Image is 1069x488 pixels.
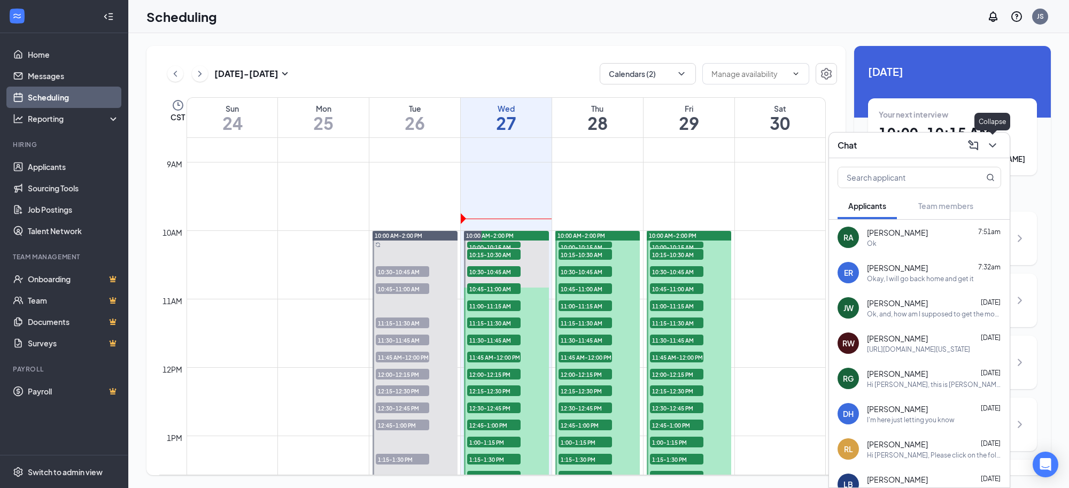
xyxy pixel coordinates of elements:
span: 11:30-11:45 AM [559,335,612,345]
span: 12:30-12:45 PM [467,402,521,413]
span: 12:00-12:15 PM [467,369,521,379]
span: 11:00-11:15 AM [467,300,521,311]
div: Ok [867,239,877,248]
a: Talent Network [28,220,119,242]
span: 1:00-1:15 PM [650,437,703,447]
div: ER [844,267,853,278]
button: ComposeMessage [965,137,982,154]
div: Collapse [974,113,1010,130]
span: [PERSON_NAME] [867,368,928,379]
span: 10:45-11:00 AM [376,283,429,294]
span: [DATE] [981,439,1001,447]
a: August 26, 2025 [369,98,460,137]
svg: ChevronRight [195,67,205,80]
span: 11:15-11:30 AM [650,317,703,328]
span: [PERSON_NAME] [867,227,928,238]
div: RA [843,232,854,243]
a: Sourcing Tools [28,177,119,199]
div: JW [843,303,854,313]
span: 11:30-11:45 AM [650,335,703,345]
div: Sat [735,103,825,114]
span: 1:30-1:45 PM [559,471,612,482]
div: Sun [187,103,277,114]
span: 1:15-1:30 PM [376,454,429,464]
span: 10:15-10:30 AM [559,249,612,260]
a: August 30, 2025 [735,98,825,137]
span: 12:00-12:15 PM [376,369,429,379]
span: 12:45-1:00 PM [376,420,429,430]
svg: WorkstreamLogo [12,11,22,21]
span: 10:00 AM-2:00 PM [649,232,696,239]
div: JS [1037,12,1044,21]
span: 11:15-11:30 AM [376,317,429,328]
span: [DATE] [981,369,1001,377]
span: [DATE] [981,475,1001,483]
span: 11:30-11:45 AM [376,335,429,345]
input: Search applicant [838,167,965,188]
div: Switch to admin view [28,467,103,477]
span: 1:30-1:45 PM [650,471,703,482]
a: August 24, 2025 [187,98,277,137]
span: [PERSON_NAME] [867,404,928,414]
a: Settings [816,63,837,84]
span: 11:30-11:45 AM [467,335,521,345]
span: 1:15-1:30 PM [650,454,703,464]
svg: Notifications [987,10,1000,23]
a: OnboardingCrown [28,268,119,290]
svg: Collapse [103,11,114,22]
span: Applicants [848,201,886,211]
h1: 26 [369,114,460,132]
svg: ChevronRight [1013,294,1026,307]
h1: 30 [735,114,825,132]
div: RW [842,338,855,348]
svg: MagnifyingGlass [986,173,995,182]
span: 11:45 AM-12:00 PM [467,352,521,362]
div: Thu [552,103,643,114]
span: 10:30-10:45 AM [650,266,703,277]
span: 1:30-1:45 PM [467,471,521,482]
div: 1pm [165,432,184,444]
a: August 29, 2025 [644,98,734,137]
span: 12:00-12:15 PM [559,369,612,379]
svg: Sync [375,242,381,247]
span: 12:15-12:30 PM [650,385,703,396]
div: Team Management [13,252,117,261]
span: 7:32am [978,263,1001,271]
a: August 25, 2025 [278,98,369,137]
span: 11:15-11:30 AM [559,317,612,328]
div: DH [843,408,854,419]
div: Reporting [28,113,120,124]
span: [DATE] [868,63,1037,80]
div: Hiring [13,140,117,149]
svg: ChevronLeft [170,67,181,80]
span: Team members [918,201,973,211]
a: August 27, 2025 [461,98,552,137]
div: Hi [PERSON_NAME], Please click on the following link to upload copies of your Food Handlers Card ... [867,451,1001,460]
div: I'm here just letting you know [867,415,955,424]
span: CST [171,112,185,122]
span: 11:00-11:15 AM [559,300,612,311]
a: Job Postings [28,199,119,220]
span: 10:00 AM-2:00 PM [557,232,605,239]
svg: Settings [13,467,24,477]
svg: ComposeMessage [967,139,980,152]
span: [PERSON_NAME] [867,333,928,344]
span: 10:45-11:00 AM [650,283,703,294]
h1: 10:00 - 10:15 AM [879,124,1026,142]
div: Fri [644,103,734,114]
svg: SmallChevronDown [278,67,291,80]
h1: 25 [278,114,369,132]
span: [PERSON_NAME] [867,439,928,450]
div: 9am [165,158,184,170]
svg: ChevronDown [676,68,687,79]
h1: Scheduling [146,7,217,26]
svg: Analysis [13,113,24,124]
div: Mon [278,103,369,114]
a: TeamCrown [28,290,119,311]
div: Okay, I will go back home and get it [867,274,974,283]
span: 10:00 AM-2:00 PM [466,232,514,239]
span: 12:30-12:45 PM [650,402,703,413]
div: Open Intercom Messenger [1033,452,1058,477]
a: DocumentsCrown [28,311,119,332]
span: [PERSON_NAME] [867,298,928,308]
